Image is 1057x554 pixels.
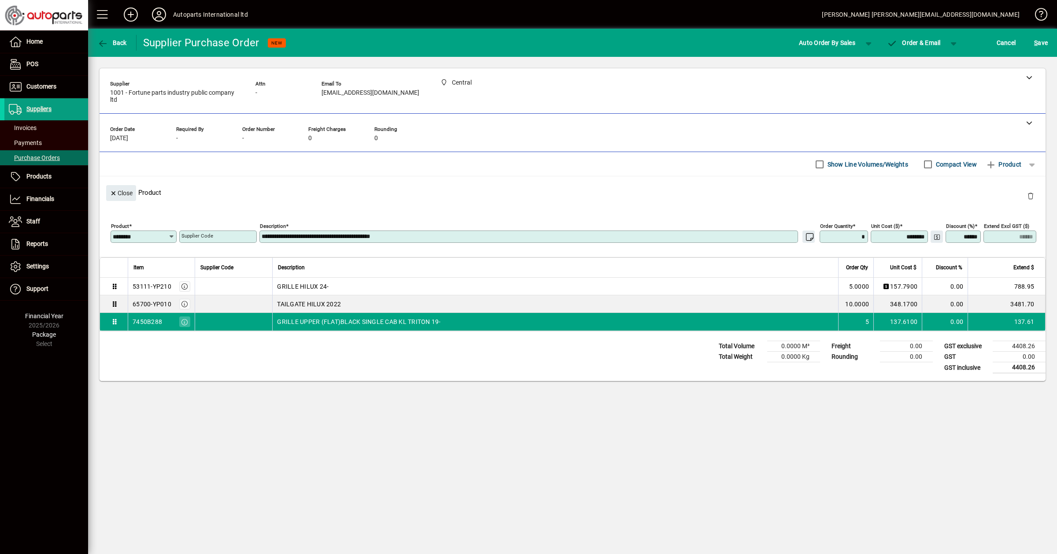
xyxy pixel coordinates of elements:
td: 0.00 [993,352,1046,362]
button: Back [95,35,129,51]
span: Suppliers [26,105,52,112]
span: 0 [308,135,312,142]
span: Description [278,263,305,272]
app-page-header-button: Close [104,189,138,197]
mat-label: Order Quantity [820,223,853,229]
mat-label: Product [111,223,129,229]
span: Cancel [997,36,1016,50]
button: Order & Email [883,35,945,51]
span: GRILLE HILUX 24- [277,282,329,291]
app-page-header-button: Delete [1020,192,1041,200]
a: POS [4,53,88,75]
div: Supplier Purchase Order [143,36,259,50]
a: Staff [4,211,88,233]
div: [PERSON_NAME] [PERSON_NAME][EMAIL_ADDRESS][DOMAIN_NAME] [822,7,1020,22]
a: Knowledge Base [1028,2,1046,30]
span: NEW [271,40,282,46]
a: Settings [4,256,88,278]
span: Package [32,331,56,338]
span: Auto Order By Sales [799,36,855,50]
a: Customers [4,76,88,98]
span: Discount % [936,263,962,272]
span: - [176,135,178,142]
span: Unit Cost $ [890,263,917,272]
a: Support [4,278,88,300]
span: POS [26,60,38,67]
a: Invoices [4,120,88,135]
span: S [1034,39,1038,46]
span: Home [26,38,43,45]
span: TAILGATE HILUX 2022 [277,300,341,309]
mat-label: Discount (%) [946,223,975,229]
td: 788.95 [968,278,1045,295]
span: ave [1034,36,1048,50]
td: 0.0000 M³ [767,341,820,352]
button: Save [1032,35,1050,51]
td: 0.00 [880,352,933,362]
mat-label: Extend excl GST ($) [984,223,1029,229]
td: 157.7900 [873,278,922,295]
td: GST [940,352,993,362]
td: Total Weight [714,352,767,362]
td: 4408.26 [993,341,1046,352]
button: Delete [1020,185,1041,206]
a: Products [4,166,88,188]
td: 0.00 [880,341,933,352]
td: 4408.26 [993,362,1046,373]
a: Financials [4,188,88,210]
td: 137.61 [968,313,1045,331]
span: Back [97,39,127,46]
div: Product [100,176,1046,208]
span: Financial Year [25,312,63,320]
a: Reports [4,233,88,255]
span: Reports [26,240,48,247]
mat-label: Unit Cost ($) [871,223,900,229]
td: 5 [838,313,873,331]
button: Add [117,7,145,22]
span: Support [26,285,48,292]
label: Compact View [934,160,977,169]
a: Home [4,31,88,53]
td: 10.0000 [838,295,873,313]
a: Payments [4,135,88,150]
button: Cancel [994,35,1018,51]
span: - [242,135,244,142]
span: Order Qty [846,263,868,272]
span: Product [986,157,1021,171]
span: Supplier Code [200,263,233,272]
app-page-header-button: Back [88,35,137,51]
button: Product [981,156,1026,172]
span: Item [133,263,144,272]
div: 53111-YP210 [133,282,171,291]
span: Staff [26,218,40,225]
td: 348.1700 [873,295,922,313]
td: Total Volume [714,341,767,352]
td: Freight [827,341,880,352]
button: Change Price Levels [931,231,943,243]
mat-label: Supplier Code [181,233,213,239]
button: Close [106,185,136,201]
span: [DATE] [110,135,128,142]
button: Auto Order By Sales [795,35,860,51]
td: 0.00 [922,278,968,295]
span: Invoices [9,124,37,131]
span: - [255,89,257,97]
span: Financials [26,195,54,202]
span: Close [110,186,133,201]
td: 137.6100 [873,313,922,331]
a: Purchase Orders [4,150,88,165]
span: Extend $ [1013,263,1034,272]
td: 0.00 [922,295,968,313]
span: Order & Email [887,39,941,46]
label: Show Line Volumes/Weights [826,160,908,169]
span: Customers [26,83,56,90]
div: Autoparts International ltd [173,7,248,22]
div: 65700-YP010 [133,300,171,309]
mat-label: Description [260,223,286,229]
span: 0 [374,135,378,142]
span: [EMAIL_ADDRESS][DOMAIN_NAME] [322,89,419,97]
span: 1001 - Fortune parts industry public company ltd [110,89,242,104]
td: GST exclusive [940,341,993,352]
td: 3481.70 [968,295,1045,313]
td: GST inclusive [940,362,993,373]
